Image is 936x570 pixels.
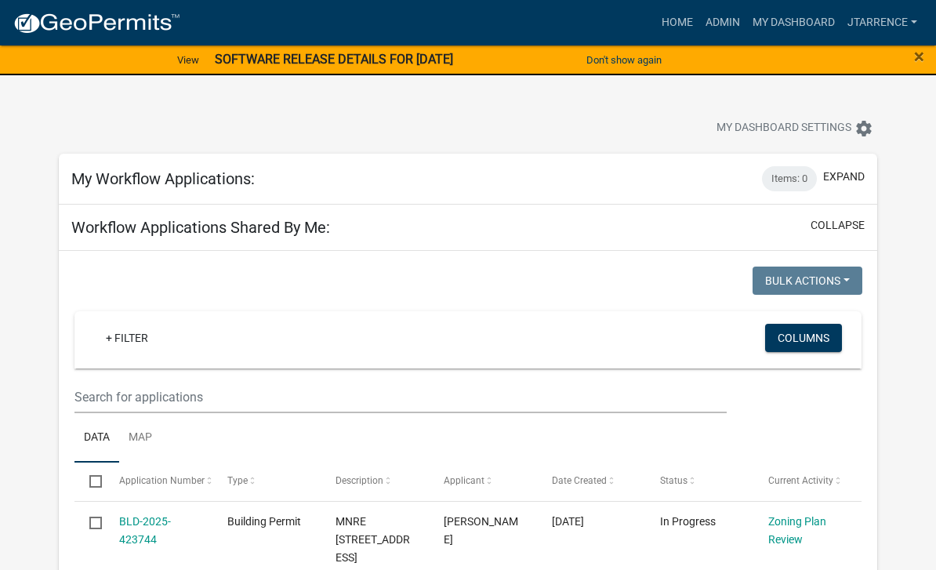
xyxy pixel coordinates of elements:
span: Status [660,475,687,486]
a: Home [655,8,699,38]
span: Date Created [552,475,607,486]
span: Type [227,475,248,486]
span: Applicant [444,475,484,486]
a: Admin [699,8,746,38]
a: Data [74,413,119,463]
button: Bulk Actions [753,267,862,295]
datatable-header-cell: Applicant [429,463,537,500]
h5: My Workflow Applications: [71,169,255,188]
button: My Dashboard Settingssettings [704,113,886,143]
h5: Workflow Applications Shared By Me: [71,218,330,237]
button: Don't show again [580,47,668,73]
a: + Filter [93,324,161,352]
datatable-header-cell: Current Activity [753,463,862,500]
span: Description [336,475,383,486]
span: × [914,45,924,67]
a: My Dashboard [746,8,841,38]
span: Brett Stanek [444,515,518,546]
button: collapse [811,217,865,234]
datatable-header-cell: Type [212,463,321,500]
datatable-header-cell: Application Number [104,463,212,500]
span: In Progress [660,515,716,528]
datatable-header-cell: Description [321,463,429,500]
a: jtarrence [841,8,923,38]
a: Map [119,413,161,463]
span: Current Activity [768,475,833,486]
div: Items: 0 [762,166,817,191]
button: Close [914,47,924,66]
a: BLD-2025-423744 [119,515,171,546]
a: Zoning Plan Review [768,515,826,546]
button: Columns [765,324,842,352]
datatable-header-cell: Select [74,463,104,500]
datatable-header-cell: Date Created [537,463,645,500]
strong: SOFTWARE RELEASE DETAILS FOR [DATE] [215,52,453,67]
span: 05/20/2025 [552,515,584,528]
datatable-header-cell: Status [645,463,753,500]
span: Building Permit [227,515,301,528]
i: settings [854,119,873,138]
a: View [171,47,205,73]
span: My Dashboard Settings [717,119,851,138]
span: Application Number [119,475,205,486]
input: Search for applications [74,381,727,413]
button: expand [823,169,865,185]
